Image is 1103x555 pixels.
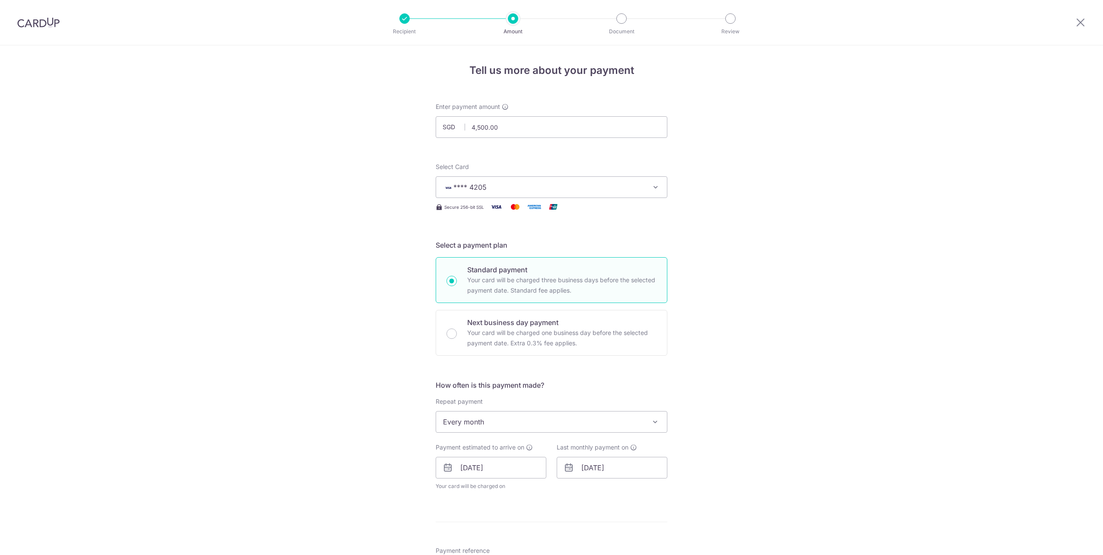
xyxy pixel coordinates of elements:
span: Payment reference [436,546,490,555]
p: Next business day payment [467,317,657,328]
img: Union Pay [545,201,562,212]
span: Your card will be charged on [436,482,546,491]
span: translation missing: en.payables.payment_networks.credit_card.summary.labels.select_card [436,163,469,170]
p: Your card will be charged one business day before the selected payment date. Extra 0.3% fee applies. [467,328,657,348]
span: Payment estimated to arrive on [436,443,524,452]
h5: Select a payment plan [436,240,667,250]
span: Last monthly payment on [557,443,628,452]
img: American Express [526,201,543,212]
img: Mastercard [507,201,524,212]
h4: Tell us more about your payment [436,63,667,78]
span: Every month [436,411,667,432]
h5: How often is this payment made? [436,380,667,390]
span: Enter payment amount [436,102,500,111]
p: Standard payment [467,265,657,275]
img: Visa [488,201,505,212]
img: CardUp [17,17,60,28]
span: Secure 256-bit SSL [444,204,484,211]
input: DD / MM / YYYY [436,457,546,478]
span: Every month [436,411,667,433]
img: VISA [443,185,453,191]
input: DD / MM / YYYY [557,457,667,478]
label: Repeat payment [436,397,483,406]
p: Your card will be charged three business days before the selected payment date. Standard fee appl... [467,275,657,296]
p: Review [698,27,762,36]
span: SGD [443,123,465,131]
p: Recipient [373,27,437,36]
p: Document [590,27,654,36]
input: 0.00 [436,116,667,138]
p: Amount [481,27,545,36]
